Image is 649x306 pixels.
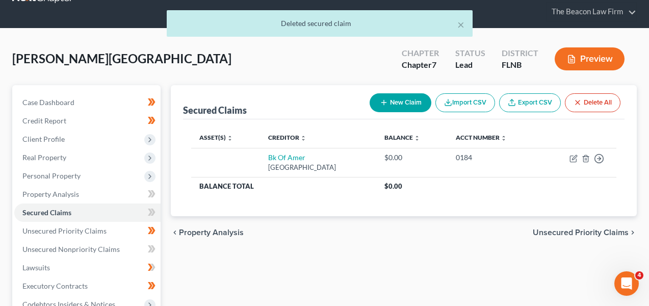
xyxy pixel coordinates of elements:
[14,240,161,259] a: Unsecured Nonpriority Claims
[22,282,88,290] span: Executory Contracts
[22,171,81,180] span: Personal Property
[268,134,306,141] a: Creditor unfold_more
[22,98,74,107] span: Case Dashboard
[12,51,231,66] span: [PERSON_NAME][GEOGRAPHIC_DATA]
[268,153,305,162] a: Bk Of Amer
[22,226,107,235] span: Unsecured Priority Claims
[501,135,507,141] i: unfold_more
[268,163,368,172] div: [GEOGRAPHIC_DATA]
[456,134,507,141] a: Acct Number unfold_more
[22,153,66,162] span: Real Property
[629,228,637,237] i: chevron_right
[171,228,179,237] i: chevron_left
[183,104,247,116] div: Secured Claims
[384,182,402,190] span: $0.00
[635,271,643,279] span: 4
[175,18,464,29] div: Deleted secured claim
[455,59,485,71] div: Lead
[191,177,376,195] th: Balance Total
[22,208,71,217] span: Secured Claims
[499,93,561,112] a: Export CSV
[547,3,636,21] a: The Beacon Law Firm
[455,47,485,59] div: Status
[14,222,161,240] a: Unsecured Priority Claims
[614,271,639,296] iframe: Intercom live chat
[414,135,420,141] i: unfold_more
[22,190,79,198] span: Property Analysis
[22,116,66,125] span: Credit Report
[384,152,440,163] div: $0.00
[502,59,538,71] div: FLNB
[14,259,161,277] a: Lawsuits
[533,228,629,237] span: Unsecured Priority Claims
[22,245,120,253] span: Unsecured Nonpriority Claims
[179,228,244,237] span: Property Analysis
[565,93,620,112] button: Delete All
[384,134,420,141] a: Balance unfold_more
[370,93,431,112] button: New Claim
[199,134,233,141] a: Asset(s) unfold_more
[171,228,244,237] button: chevron_left Property Analysis
[14,277,161,295] a: Executory Contracts
[432,60,436,69] span: 7
[402,59,439,71] div: Chapter
[227,135,233,141] i: unfold_more
[300,135,306,141] i: unfold_more
[402,47,439,59] div: Chapter
[14,185,161,203] a: Property Analysis
[502,47,538,59] div: District
[14,93,161,112] a: Case Dashboard
[22,263,50,272] span: Lawsuits
[22,135,65,143] span: Client Profile
[555,47,625,70] button: Preview
[533,228,637,237] button: Unsecured Priority Claims chevron_right
[456,152,532,163] div: 0184
[14,203,161,222] a: Secured Claims
[457,18,464,31] button: ×
[14,112,161,130] a: Credit Report
[435,93,495,112] button: Import CSV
